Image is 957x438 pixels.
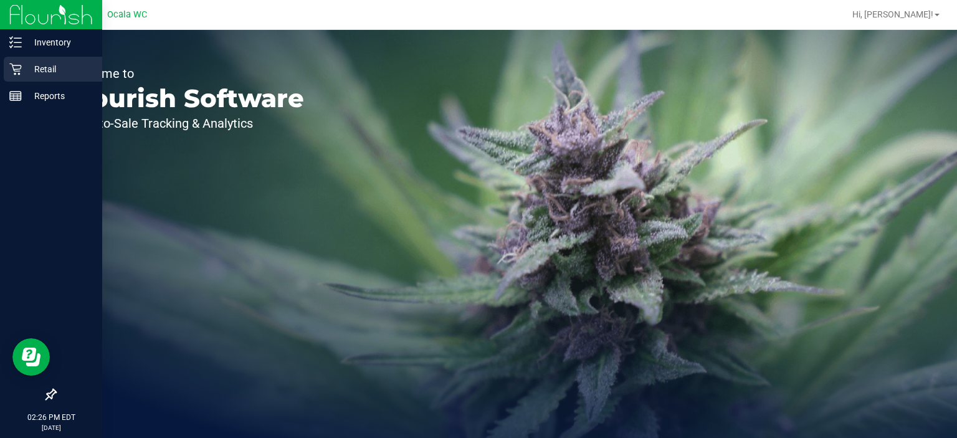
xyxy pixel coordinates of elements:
span: Hi, [PERSON_NAME]! [852,9,933,19]
inline-svg: Retail [9,63,22,75]
p: Retail [22,62,97,77]
p: [DATE] [6,423,97,432]
inline-svg: Reports [9,90,22,102]
p: Inventory [22,35,97,50]
p: Flourish Software [67,86,304,111]
p: Reports [22,88,97,103]
p: Welcome to [67,67,304,80]
inline-svg: Inventory [9,36,22,49]
span: Ocala WC [107,9,147,20]
iframe: Resource center [12,338,50,376]
p: Seed-to-Sale Tracking & Analytics [67,117,304,130]
p: 02:26 PM EDT [6,412,97,423]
